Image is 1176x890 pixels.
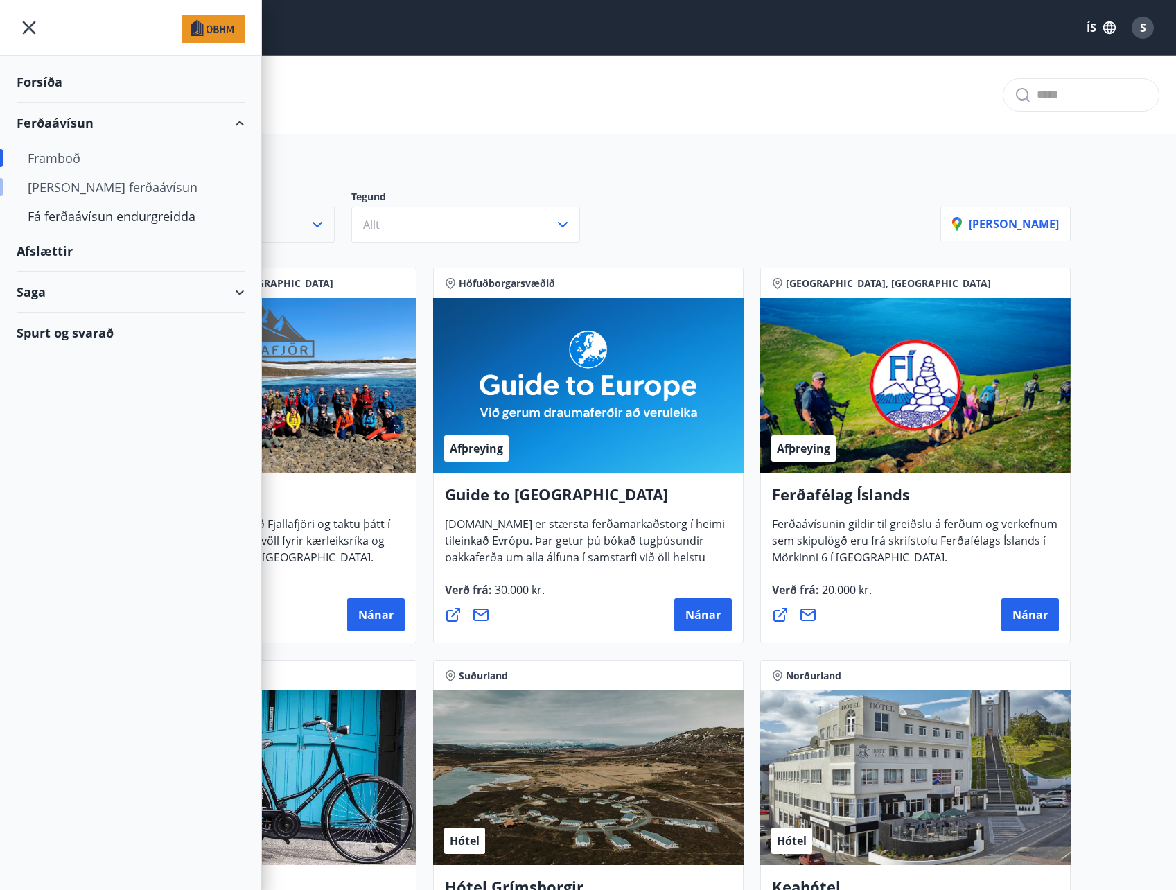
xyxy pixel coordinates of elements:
[777,833,807,848] span: Hótel
[772,484,1059,516] h4: Ferðafélag Íslands
[28,173,234,202] div: [PERSON_NAME] ferðaávísun
[450,833,480,848] span: Hótel
[347,598,405,631] button: Nánar
[786,669,841,683] span: Norðurland
[17,313,245,353] div: Spurt og svarað
[17,103,245,143] div: Ferðaávísun
[118,516,390,576] span: Vertu með í gönguhópi með Fjallafjöri og taktu þátt í að skapa heilbrigðan grundvöll fyrir kærlei...
[459,669,508,683] span: Suðurland
[819,582,872,597] span: 20.000 kr.
[358,607,394,622] span: Nánar
[952,216,1059,232] p: [PERSON_NAME]
[17,231,245,272] div: Afslættir
[786,277,991,290] span: [GEOGRAPHIC_DATA], [GEOGRAPHIC_DATA]
[1001,598,1059,631] button: Nánar
[450,441,503,456] span: Afþreying
[459,277,555,290] span: Höfuðborgarsvæðið
[685,607,721,622] span: Nánar
[363,217,380,232] span: Allt
[940,207,1071,241] button: [PERSON_NAME]
[1012,607,1048,622] span: Nánar
[777,441,830,456] span: Afþreying
[445,516,725,609] span: [DOMAIN_NAME] er stærsta ferðamarkaðstorg í heimi tileinkað Evrópu. Þar getur þú bókað tugþúsundi...
[1079,15,1123,40] button: ÍS
[28,202,234,231] div: Fá ferðaávísun endurgreidda
[1140,20,1146,35] span: S
[445,484,732,516] h4: Guide to [GEOGRAPHIC_DATA]
[17,15,42,40] button: menu
[674,598,732,631] button: Nánar
[351,190,597,207] p: Tegund
[17,62,245,103] div: Forsíða
[772,582,872,609] span: Verð frá :
[17,272,245,313] div: Saga
[492,582,545,597] span: 30.000 kr.
[1126,11,1159,44] button: S
[351,207,580,243] button: Allt
[445,582,545,609] span: Verð frá :
[28,143,234,173] div: Framboð
[772,516,1057,576] span: Ferðaávísunin gildir til greiðslu á ferðum og verkefnum sem skipulögð eru frá skrifstofu Ferðafél...
[182,15,245,43] img: union_logo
